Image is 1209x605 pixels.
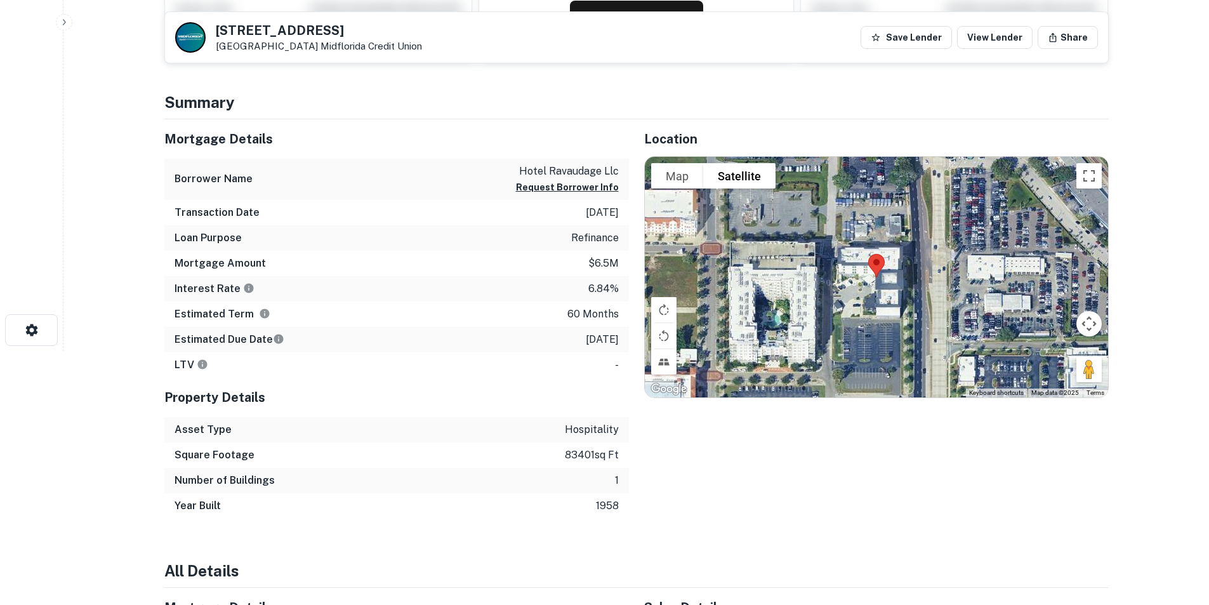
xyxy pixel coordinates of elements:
svg: The interest rates displayed on the website are for informational purposes only and may be report... [243,283,254,294]
h6: Estimated Term [175,307,270,322]
button: Request Borrower Info [516,180,619,195]
h6: Estimated Due Date [175,332,284,347]
p: $6.5m [588,256,619,271]
h6: Square Footage [175,448,254,463]
button: Toggle fullscreen view [1076,163,1102,189]
a: Midflorida Credit Union [320,41,422,51]
a: View Lender [957,26,1033,49]
h6: Loan Purpose [175,230,242,246]
p: [DATE] [586,205,619,220]
svg: Estimate is based on a standard schedule for this type of loan. [273,333,284,345]
p: hotel ravaudage llc [516,164,619,179]
img: Google [648,381,690,397]
span: Map data ©2025 [1031,389,1079,396]
p: hospitality [565,422,619,437]
h6: LTV [175,357,208,373]
a: Open this area in Google Maps (opens a new window) [648,381,690,397]
p: - [615,357,619,373]
button: Map camera controls [1076,311,1102,336]
h5: [STREET_ADDRESS] [216,24,422,37]
iframe: Chat Widget [1146,503,1209,564]
button: Share [1038,26,1098,49]
p: 60 months [567,307,619,322]
button: Rotate map counterclockwise [651,323,677,349]
button: Tilt map [651,349,677,375]
svg: Term is based on a standard schedule for this type of loan. [259,308,270,319]
p: refinance [571,230,619,246]
h5: Mortgage Details [164,130,629,149]
button: Request Borrower Info [570,1,703,31]
h4: All Details [164,559,1109,582]
h6: Borrower Name [175,171,253,187]
button: Save Lender [861,26,952,49]
p: 1 [615,473,619,488]
button: Show street map [651,163,703,189]
p: 1958 [596,498,619,514]
button: Show satellite imagery [703,163,776,189]
p: [DATE] [586,332,619,347]
button: Rotate map clockwise [651,297,677,322]
button: Keyboard shortcuts [969,389,1024,397]
h4: Summary [164,91,1109,114]
h6: Interest Rate [175,281,254,296]
h5: Property Details [164,388,629,407]
svg: LTVs displayed on the website are for informational purposes only and may be reported incorrectly... [197,359,208,370]
button: Drag Pegman onto the map to open Street View [1076,357,1102,382]
p: [GEOGRAPHIC_DATA] [216,41,422,52]
h6: Asset Type [175,422,232,437]
p: 6.84% [588,281,619,296]
h6: Transaction Date [175,205,260,220]
h6: Number of Buildings [175,473,275,488]
h5: Location [644,130,1109,149]
h6: Mortgage Amount [175,256,266,271]
p: 83401 sq ft [565,448,619,463]
a: Terms (opens in new tab) [1087,389,1104,396]
h6: Year Built [175,498,221,514]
